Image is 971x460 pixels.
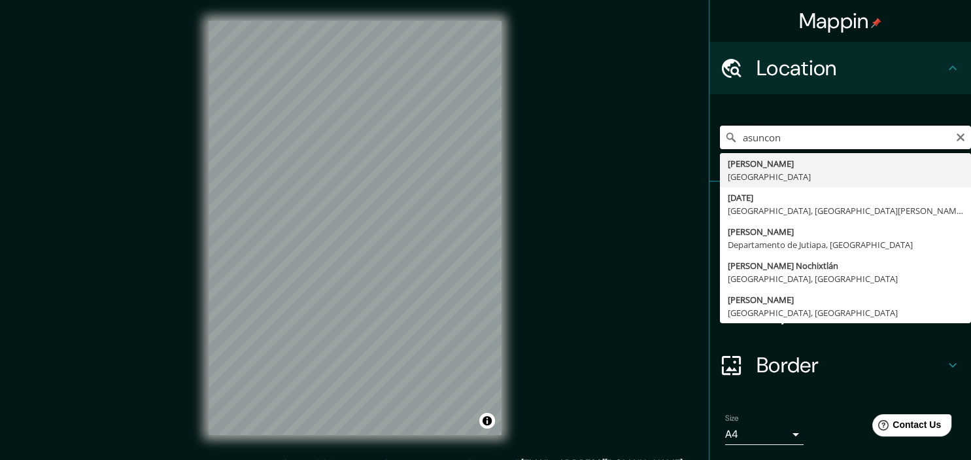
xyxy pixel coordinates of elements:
[728,225,963,238] div: [PERSON_NAME]
[757,55,945,81] h4: Location
[209,21,502,435] canvas: Map
[728,259,963,272] div: [PERSON_NAME] Nochixtlán
[871,18,881,28] img: pin-icon.png
[728,191,963,204] div: [DATE]
[757,300,945,326] h4: Layout
[709,339,971,391] div: Border
[728,272,963,285] div: [GEOGRAPHIC_DATA], [GEOGRAPHIC_DATA]
[479,413,495,429] button: Toggle attribution
[728,170,963,183] div: [GEOGRAPHIC_DATA]
[709,42,971,94] div: Location
[720,126,971,149] input: Pick your city or area
[709,287,971,339] div: Layout
[725,413,739,424] label: Size
[709,234,971,287] div: Style
[725,424,804,445] div: A4
[728,204,963,217] div: [GEOGRAPHIC_DATA], [GEOGRAPHIC_DATA][PERSON_NAME], [GEOGRAPHIC_DATA]
[855,409,957,446] iframe: Help widget launcher
[728,293,963,306] div: [PERSON_NAME]
[728,238,963,251] div: Departamento de Jutiapa, [GEOGRAPHIC_DATA]
[709,182,971,234] div: Pins
[728,157,963,170] div: [PERSON_NAME]
[757,352,945,378] h4: Border
[799,8,882,34] h4: Mappin
[728,306,963,319] div: [GEOGRAPHIC_DATA], [GEOGRAPHIC_DATA]
[955,130,966,143] button: Clear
